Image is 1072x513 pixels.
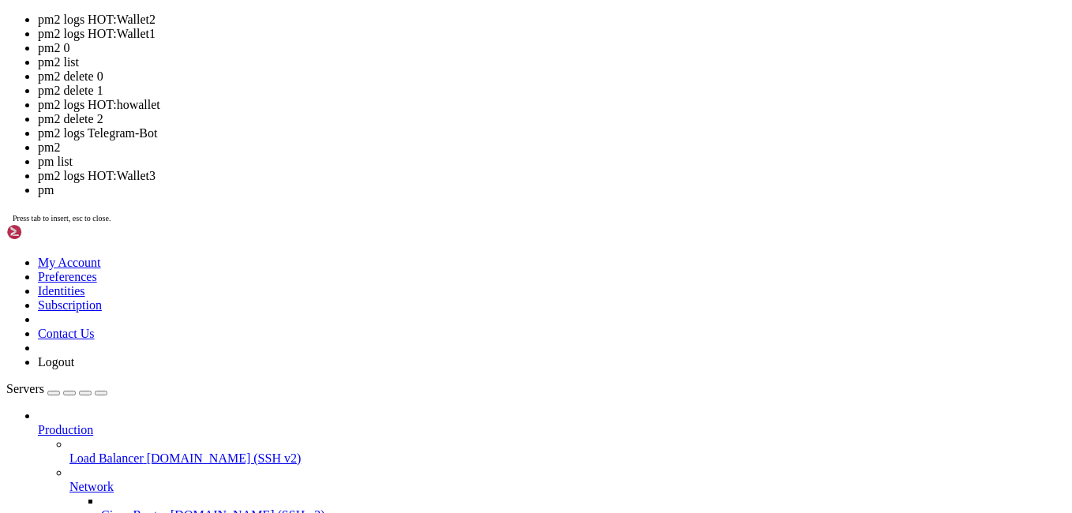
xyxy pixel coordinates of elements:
[38,183,1066,197] li: pm
[6,33,867,47] x-row: * Documentation: [URL][DOMAIN_NAME]
[6,288,867,301] x-row: See [URL][DOMAIN_NAME] or run: sudo pro status
[158,355,246,368] span: ~/HotWalletBot
[38,126,1066,140] li: pm2 logs Telegram-Bot
[6,140,867,154] x-row: Memory usage: 13% Users logged in: 0
[69,480,1066,494] a: Network
[38,169,1066,183] li: pm2 logs HOT:Wallet3
[6,342,867,355] x-row: : $ cd HotWalletBot
[38,55,1066,69] li: pm2 list
[38,41,1066,55] li: pm2 0
[6,154,867,167] x-row: Swap usage: 0% IPv4 address for enp39s0: [TECHNICAL_ID]
[158,395,246,408] span: ~/HotWalletBot
[6,275,867,288] x-row: Enable ESM Apps to receive additional future security updates.
[38,423,1066,437] a: Production
[38,155,1066,169] li: pm list
[6,355,152,368] span: ubuntu@ip-172-31-44-117
[38,112,1066,126] li: pm2 delete 2
[38,256,101,269] a: My Account
[6,382,44,395] span: Servers
[6,127,867,140] x-row: Usage of /: 60.7% of 6.71GB Processes: 154
[38,355,74,369] a: Logout
[38,140,1066,155] li: pm2
[6,6,867,20] x-row: Welcome to Ubuntu 24.04.3 LTS (GNU/Linux 6.14.0-1011-aws x86_64)
[6,328,867,342] x-row: Last login: [DATE] from [TECHNICAL_ID]
[158,342,164,354] span: ~
[69,480,114,493] span: Network
[69,437,1066,466] li: Load Balancer [DOMAIN_NAME] (SSH v2)
[6,369,613,381] span: [TAILING] Tailing last 15 lines for [HOT:Wallet2] process (change the value with --lines option)
[6,248,867,261] x-row: To see these additional updates run: apt list --upgradable
[38,284,85,298] a: Identities
[6,382,107,395] a: Servers
[6,395,867,409] x-row: : $ pm
[38,327,95,340] a: Contact Us
[286,395,292,409] div: (42, 29)
[6,382,867,395] x-row: ^C
[38,84,1066,98] li: pm2 delete 1
[6,87,867,100] x-row: System information as of [DATE]
[38,69,1066,84] li: pm2 delete 0
[6,221,867,234] x-row: 9 updates can be applied immediately.
[38,270,97,283] a: Preferences
[38,27,1066,41] li: pm2 logs HOT:Wallet1
[38,98,1066,112] li: pm2 logs HOT:howallet
[147,451,302,465] span: [DOMAIN_NAME] (SSH v2)
[6,395,152,408] span: ubuntu@ip-172-31-44-117
[38,423,93,436] span: Production
[6,342,152,354] span: ubuntu@ip-172-31-44-117
[6,47,867,60] x-row: * Management: [URL][DOMAIN_NAME]
[6,194,867,208] x-row: Expanded Security Maintenance for Applications is not enabled.
[13,214,111,223] span: Press tab to insert, esc to close.
[6,114,867,127] x-row: System load: 0.61 Temperature: -273.1 C
[6,355,867,369] x-row: : $ pm2 logs HOT:Wallet2
[6,60,867,73] x-row: * Support: [URL][DOMAIN_NAME]
[38,13,1066,27] li: pm2 logs HOT:Wallet2
[69,451,144,465] span: Load Balancer
[38,298,102,312] a: Subscription
[69,451,1066,466] a: Load Balancer [DOMAIN_NAME] (SSH v2)
[6,234,867,248] x-row: 9 of these updates are standard security updates.
[6,224,97,240] img: Shellngn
